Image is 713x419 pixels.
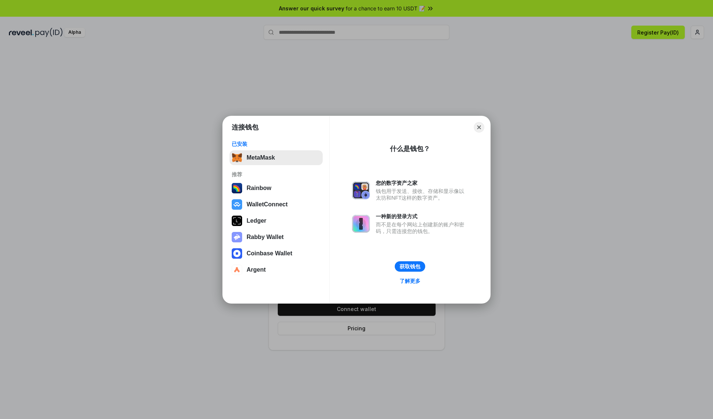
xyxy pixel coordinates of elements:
[232,232,242,242] img: svg+xml,%3Csvg%20xmlns%3D%22http%3A%2F%2Fwww.w3.org%2F2000%2Fsvg%22%20fill%3D%22none%22%20viewBox...
[352,181,370,199] img: svg+xml,%3Csvg%20xmlns%3D%22http%3A%2F%2Fwww.w3.org%2F2000%2Fsvg%22%20fill%3D%22none%22%20viewBox...
[229,150,323,165] button: MetaMask
[229,262,323,277] button: Argent
[400,278,420,284] div: 了解更多
[229,246,323,261] button: Coinbase Wallet
[229,230,323,245] button: Rabby Wallet
[232,216,242,226] img: svg+xml,%3Csvg%20xmlns%3D%22http%3A%2F%2Fwww.w3.org%2F2000%2Fsvg%22%20width%3D%2228%22%20height%3...
[229,197,323,212] button: WalletConnect
[395,261,425,272] button: 获取钱包
[247,154,275,161] div: MetaMask
[400,263,420,270] div: 获取钱包
[232,265,242,275] img: svg+xml,%3Csvg%20width%3D%2228%22%20height%3D%2228%22%20viewBox%3D%220%200%2028%2028%22%20fill%3D...
[376,221,468,235] div: 而不是在每个网站上创建新的账户和密码，只需连接您的钱包。
[247,266,266,273] div: Argent
[232,141,320,147] div: 已安装
[474,122,484,132] button: Close
[390,144,430,153] div: 什么是钱包？
[395,276,425,286] a: 了解更多
[352,215,370,233] img: svg+xml,%3Csvg%20xmlns%3D%22http%3A%2F%2Fwww.w3.org%2F2000%2Fsvg%22%20fill%3D%22none%22%20viewBox...
[247,217,266,224] div: Ledger
[229,181,323,196] button: Rainbow
[376,213,468,220] div: 一种新的登录方式
[232,199,242,210] img: svg+xml,%3Csvg%20width%3D%2228%22%20height%3D%2228%22%20viewBox%3D%220%200%2028%2028%22%20fill%3D...
[232,248,242,259] img: svg+xml,%3Csvg%20width%3D%2228%22%20height%3D%2228%22%20viewBox%3D%220%200%2028%2028%22%20fill%3D...
[232,123,258,132] h1: 连接钱包
[247,250,292,257] div: Coinbase Wallet
[376,180,468,186] div: 您的数字资产之家
[376,188,468,201] div: 钱包用于发送、接收、存储和显示像以太坊和NFT这样的数字资产。
[229,213,323,228] button: Ledger
[247,185,271,192] div: Rainbow
[247,201,288,208] div: WalletConnect
[232,171,320,178] div: 推荐
[247,234,284,240] div: Rabby Wallet
[232,153,242,163] img: svg+xml,%3Csvg%20fill%3D%22none%22%20height%3D%2233%22%20viewBox%3D%220%200%2035%2033%22%20width%...
[232,183,242,193] img: svg+xml,%3Csvg%20width%3D%22120%22%20height%3D%22120%22%20viewBox%3D%220%200%20120%20120%22%20fil...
